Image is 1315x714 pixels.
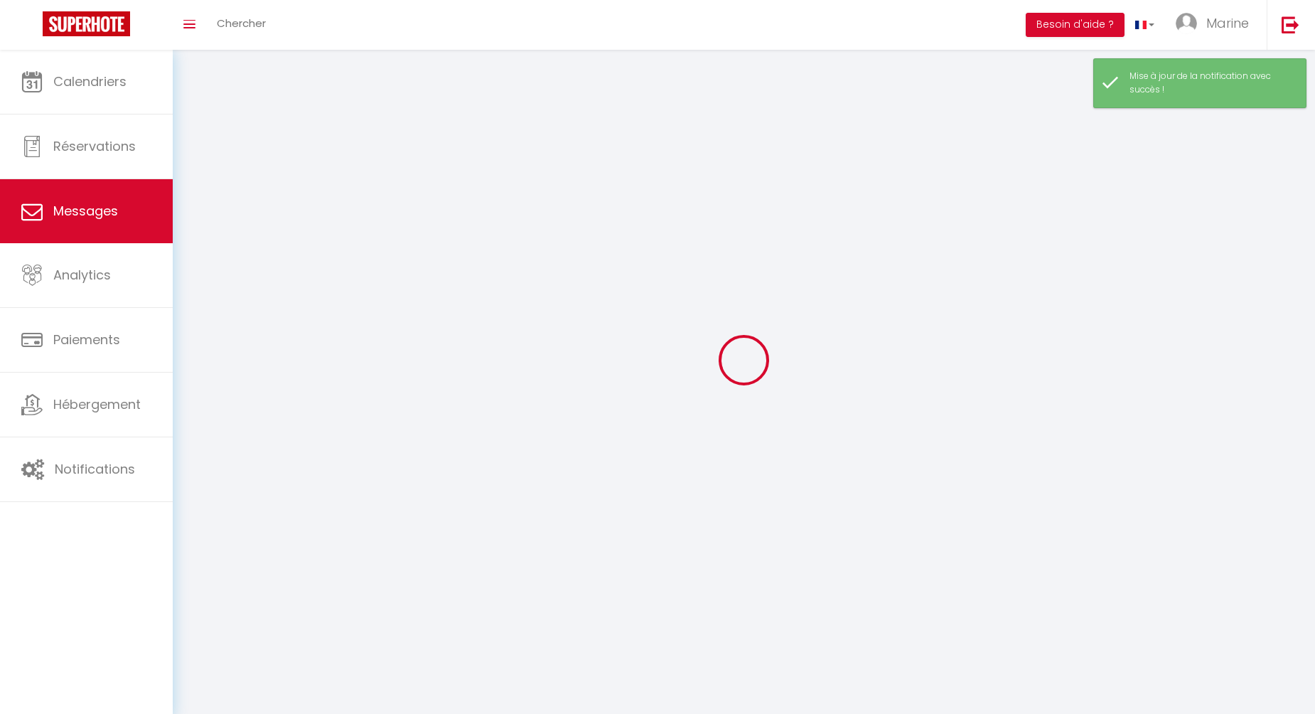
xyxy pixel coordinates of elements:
[1206,14,1249,32] span: Marine
[1282,16,1299,33] img: logout
[55,460,135,478] span: Notifications
[53,73,127,90] span: Calendriers
[217,16,266,31] span: Chercher
[53,202,118,220] span: Messages
[53,137,136,155] span: Réservations
[53,395,141,413] span: Hébergement
[43,11,130,36] img: Super Booking
[11,6,54,48] button: Ouvrir le widget de chat LiveChat
[1026,13,1125,37] button: Besoin d'aide ?
[1129,70,1292,97] div: Mise à jour de la notification avec succès !
[53,266,111,284] span: Analytics
[53,331,120,348] span: Paiements
[1176,13,1197,34] img: ...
